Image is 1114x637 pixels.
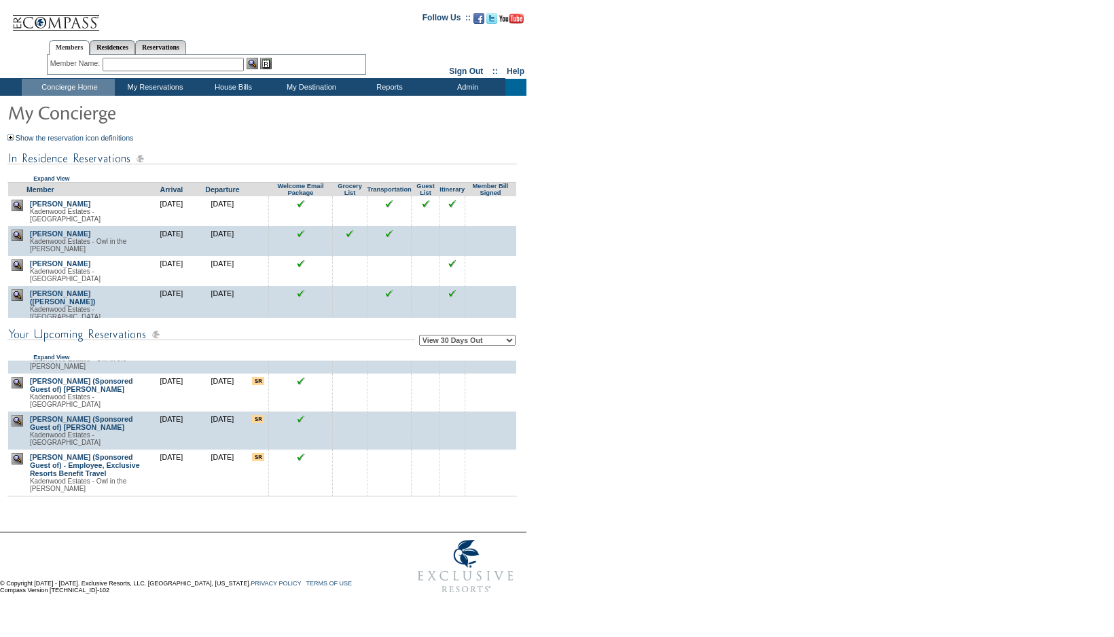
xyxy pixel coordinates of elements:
[197,256,248,286] td: [DATE]
[423,12,471,28] td: Follow Us ::
[473,13,484,24] img: Become our fan on Facebook
[30,393,101,408] span: Kadenwood Estates - [GEOGRAPHIC_DATA]
[297,230,305,238] img: chkSmaller.gif
[7,134,14,141] img: Show the reservation icon definitions
[16,134,134,142] a: Show the reservation icon definitions
[306,580,353,587] a: TERMS OF USE
[7,326,415,343] img: subTtlConUpcomingReservatio.gif
[490,453,491,454] img: blank.gif
[389,415,390,416] img: blank.gif
[486,13,497,24] img: Follow us on Twitter
[30,377,133,393] a: [PERSON_NAME] (Sponsored Guest of) [PERSON_NAME]
[197,412,248,450] td: [DATE]
[385,200,393,208] input: Click to see this reservation's transportation information
[271,79,349,96] td: My Destination
[385,230,393,238] input: Click to see this reservation's transportation information
[197,450,248,496] td: [DATE]
[197,196,248,226] td: [DATE]
[439,186,465,193] a: Itinerary
[449,67,483,76] a: Sign Out
[30,238,126,253] span: Kadenwood Estates - Owl in the [PERSON_NAME]
[448,289,456,297] input: Click to see this reservation's itinerary
[30,200,90,208] a: [PERSON_NAME]
[146,374,197,412] td: [DATE]
[146,256,197,286] td: [DATE]
[260,58,272,69] img: Reservations
[297,415,305,423] img: chkSmaller.gif
[252,377,264,385] input: There are special requests for this reservation!
[30,289,96,306] a: [PERSON_NAME] ([PERSON_NAME])
[193,79,271,96] td: House Bills
[115,79,193,96] td: My Reservations
[197,286,248,324] td: [DATE]
[389,453,390,454] img: blank.gif
[135,40,186,54] a: Reservations
[252,453,264,461] input: There are special requests for this reservation!
[405,532,526,600] img: Exclusive Resorts
[425,415,426,416] img: blank.gif
[252,415,264,423] input: There are special requests for this reservation!
[12,377,23,388] img: view
[146,196,197,226] td: [DATE]
[160,185,183,194] a: Arrival
[448,259,456,268] input: Click to see this reservation's itinerary
[389,377,390,378] img: blank.gif
[30,208,101,223] span: Kadenwood Estates - [GEOGRAPHIC_DATA]
[486,17,497,25] a: Follow us on Twitter
[425,289,426,290] img: blank.gif
[30,477,126,492] span: Kadenwood Estates - Owl in the [PERSON_NAME]
[425,377,426,378] img: blank.gif
[12,415,23,426] img: view
[33,175,69,182] a: Expand View
[297,200,305,208] img: chkSmaller.gif
[30,230,90,238] a: [PERSON_NAME]
[507,67,524,76] a: Help
[33,354,69,361] a: Expand View
[389,259,390,260] img: blank.gif
[12,230,23,241] img: view
[490,259,491,260] img: blank.gif
[30,268,101,283] span: Kadenwood Estates - [GEOGRAPHIC_DATA]
[385,289,393,297] input: Click to see this reservation's transportation information
[30,453,140,477] a: [PERSON_NAME] (Sponsored Guest of) - Employee, Exclusive Resorts Benefit Travel
[50,58,103,69] div: Member Name:
[205,185,239,194] a: Departure
[30,355,126,370] span: Kadenwood Estates - Owl in the [PERSON_NAME]
[12,453,23,465] img: view
[197,374,248,412] td: [DATE]
[251,580,301,587] a: PRIVACY POLICY
[492,67,498,76] span: ::
[349,79,427,96] td: Reports
[490,415,491,416] img: blank.gif
[346,230,354,238] input: Click to see this reservation's grocery list
[499,17,524,25] a: Subscribe to our YouTube Channel
[297,259,305,268] img: chkSmaller.gif
[22,79,115,96] td: Concierge Home
[490,289,491,290] img: blank.gif
[473,17,484,25] a: Become our fan on Facebook
[197,226,248,256] td: [DATE]
[12,200,23,211] img: view
[490,377,491,378] img: blank.gif
[473,183,509,196] a: Member Bill Signed
[12,259,23,271] img: view
[427,79,505,96] td: Admin
[146,226,197,256] td: [DATE]
[297,289,305,297] img: chkSmaller.gif
[12,289,23,301] img: view
[26,185,54,194] a: Member
[448,200,456,208] input: Click to see this reservation's itinerary
[49,40,90,55] a: Members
